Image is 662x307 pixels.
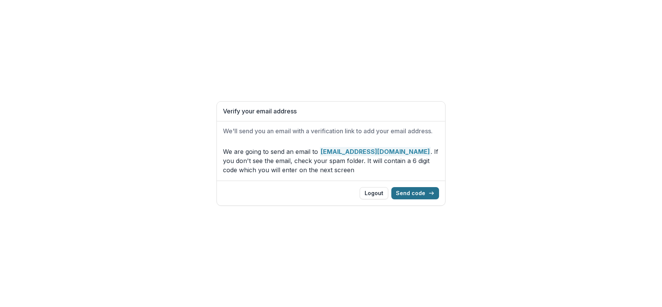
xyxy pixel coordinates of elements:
[223,147,439,175] p: We are going to send an email to . If you don't see the email, check your spam folder. It will co...
[391,187,439,199] button: Send code
[223,128,439,135] h2: We'll send you an email with a verification link to add your email address.
[320,147,431,156] strong: [EMAIL_ADDRESS][DOMAIN_NAME]
[360,187,388,199] button: Logout
[223,108,439,115] h1: Verify your email address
